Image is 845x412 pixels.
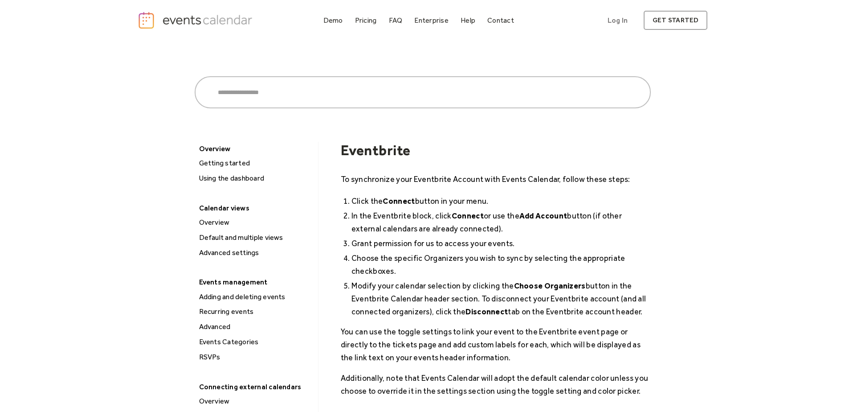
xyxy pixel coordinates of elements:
div: Getting started [196,157,314,169]
div: Pricing [355,18,377,23]
a: RSVPs [196,351,314,363]
a: Events Categories [196,336,314,348]
strong: Add Account [519,211,567,220]
li: Modify your calendar selection by clicking the button in the Eventbrite Calendar header section. ... [351,279,651,318]
p: Additionally, note that Events Calendar will adopt the default calendar color unless you choose t... [341,371,651,397]
a: Demo [320,14,347,26]
strong: Connect [452,211,484,220]
div: Calendar views [195,201,314,215]
a: Advanced [196,321,314,333]
div: Default and multiple views [196,232,314,243]
a: get started [644,11,707,30]
div: FAQ [389,18,403,23]
div: Help [461,18,475,23]
strong: Disconnect [465,307,508,316]
div: RSVPs [196,351,314,363]
div: Connecting external calendars [195,380,314,394]
a: home [138,11,255,29]
strong: Connect [383,196,415,206]
li: Choose the specific Organizers you wish to sync by selecting the appropriate checkboxes. [351,251,651,277]
a: Default and multiple views [196,232,314,243]
div: Enterprise [414,18,448,23]
li: Grant permission for us to access your events. [351,237,651,250]
a: Overview [196,396,314,407]
div: Overview [196,217,314,228]
div: Recurring events [196,306,314,317]
div: Demo [323,18,343,23]
p: You can use the toggle settings to link your event to the Eventbrite event page or directly to th... [341,325,651,364]
p: To synchronize your Eventbrite Account with Events Calendar, follow these steps: [341,173,651,185]
div: Contact [487,18,514,23]
div: Overview [195,142,314,156]
div: Advanced settings [196,247,314,259]
a: Adding and deleting events [196,291,314,303]
div: Advanced [196,321,314,333]
h1: Eventbrite [341,142,651,159]
div: Adding and deleting events [196,291,314,303]
a: Help [457,14,479,26]
li: Click the button in your menu. [351,194,651,207]
a: Advanced settings [196,247,314,259]
div: Events Categories [196,336,314,348]
div: Overview [196,396,314,407]
div: Using the dashboard [196,173,314,184]
strong: Choose Organizers [514,281,586,290]
li: In the Eventbrite block, click or use the button (if other external calendars are already connect... [351,209,651,235]
a: Contact [484,14,518,26]
a: Overview [196,217,314,228]
a: Recurring events [196,306,314,317]
a: Pricing [351,14,380,26]
a: Enterprise [411,14,452,26]
a: Using the dashboard [196,173,314,184]
a: FAQ [385,14,406,26]
div: Events management [195,275,314,289]
a: Log In [599,11,637,30]
a: Getting started [196,157,314,169]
